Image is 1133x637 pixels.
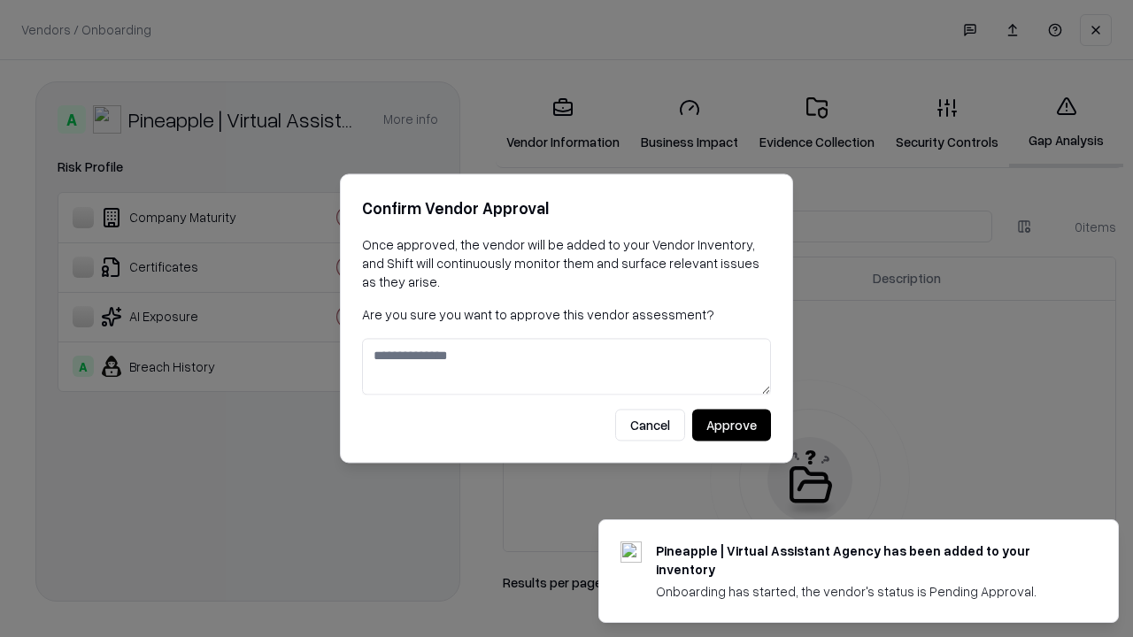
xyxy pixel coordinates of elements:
[362,235,771,291] p: Once approved, the vendor will be added to your Vendor Inventory, and Shift will continuously mon...
[656,541,1075,579] div: Pineapple | Virtual Assistant Agency has been added to your inventory
[362,196,771,221] h2: Confirm Vendor Approval
[692,410,771,441] button: Approve
[615,410,685,441] button: Cancel
[620,541,642,563] img: trypineapple.com
[362,305,771,324] p: Are you sure you want to approve this vendor assessment?
[656,582,1075,601] div: Onboarding has started, the vendor's status is Pending Approval.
